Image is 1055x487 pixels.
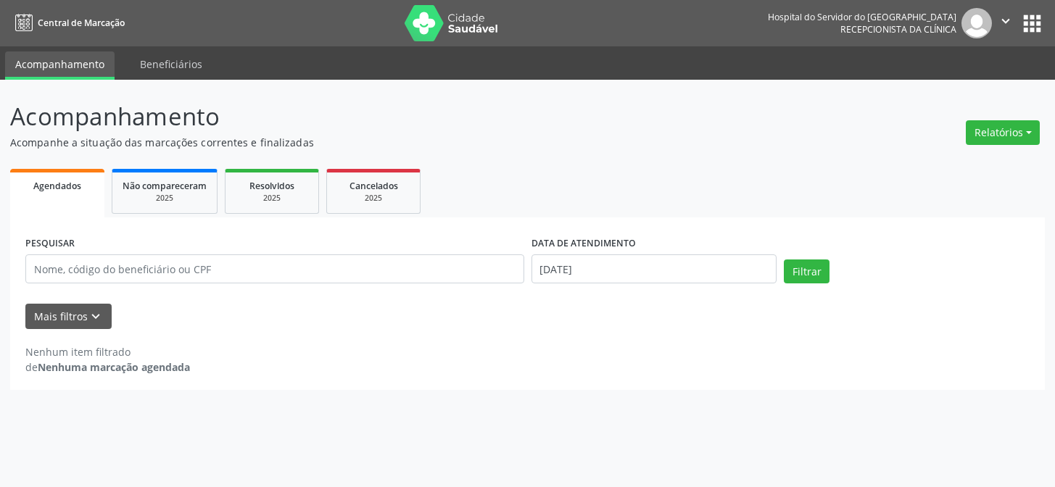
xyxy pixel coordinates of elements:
button: Filtrar [784,259,829,284]
input: Selecione um intervalo [531,254,777,283]
label: PESQUISAR [25,233,75,255]
div: Nenhum item filtrado [25,344,190,359]
div: de [25,359,190,375]
button:  [992,8,1019,38]
span: Não compareceram [123,180,207,192]
a: Central de Marcação [10,11,125,35]
button: Relatórios [966,120,1040,145]
input: Nome, código do beneficiário ou CPF [25,254,524,283]
div: 2025 [123,193,207,204]
span: Recepcionista da clínica [840,23,956,36]
a: Beneficiários [130,51,212,77]
p: Acompanhe a situação das marcações correntes e finalizadas [10,135,735,150]
button: apps [1019,11,1045,36]
div: 2025 [337,193,410,204]
span: Agendados [33,180,81,192]
span: Central de Marcação [38,17,125,29]
span: Cancelados [349,180,398,192]
i:  [998,13,1014,29]
div: Hospital do Servidor do [GEOGRAPHIC_DATA] [768,11,956,23]
i: keyboard_arrow_down [88,309,104,325]
span: Resolvidos [249,180,294,192]
div: 2025 [236,193,308,204]
img: img [961,8,992,38]
a: Acompanhamento [5,51,115,80]
button: Mais filtroskeyboard_arrow_down [25,304,112,329]
p: Acompanhamento [10,99,735,135]
strong: Nenhuma marcação agendada [38,360,190,374]
label: DATA DE ATENDIMENTO [531,233,636,255]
